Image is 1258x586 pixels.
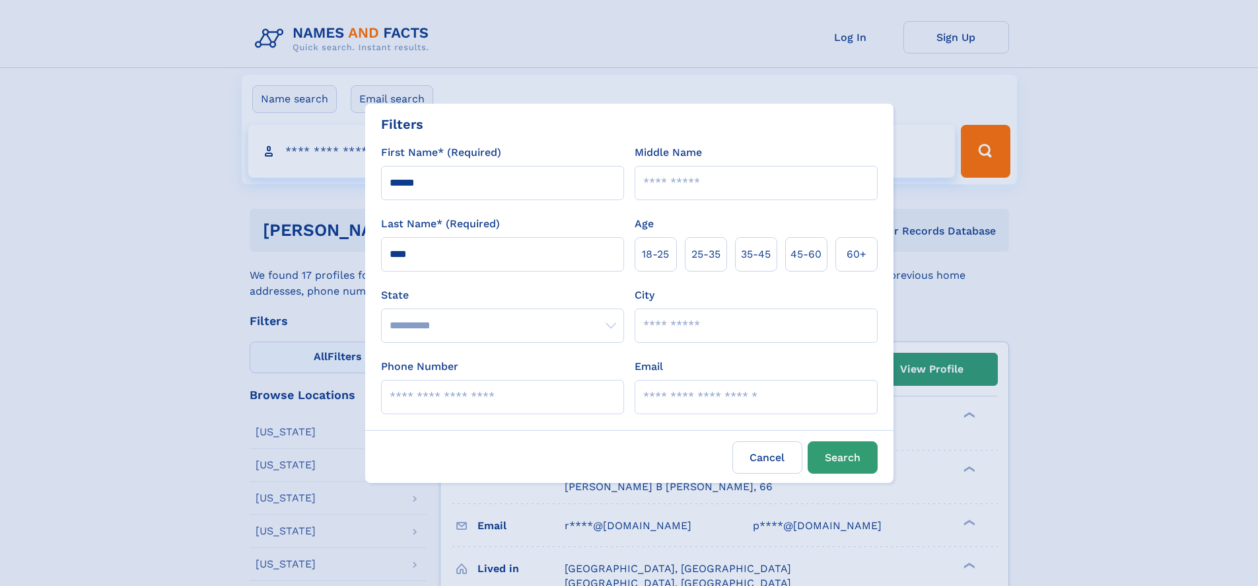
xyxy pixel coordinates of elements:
[808,441,878,474] button: Search
[642,246,669,262] span: 18‑25
[847,246,866,262] span: 60+
[381,216,500,232] label: Last Name* (Required)
[635,216,654,232] label: Age
[381,359,458,375] label: Phone Number
[381,287,624,303] label: State
[381,114,423,134] div: Filters
[381,145,501,161] label: First Name* (Required)
[741,246,771,262] span: 35‑45
[635,287,654,303] label: City
[635,359,663,375] label: Email
[691,246,720,262] span: 25‑35
[732,441,802,474] label: Cancel
[635,145,702,161] label: Middle Name
[790,246,821,262] span: 45‑60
